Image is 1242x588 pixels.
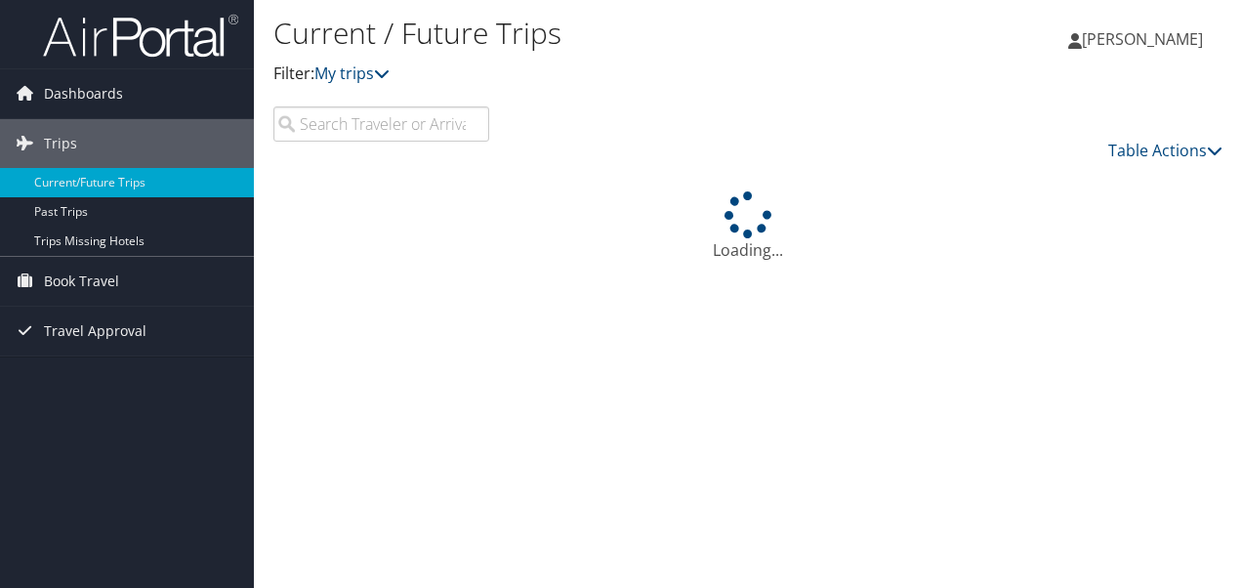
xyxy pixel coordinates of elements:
[44,119,77,168] span: Trips
[273,62,906,87] p: Filter:
[44,307,146,356] span: Travel Approval
[43,13,238,59] img: airportal-logo.png
[273,191,1222,262] div: Loading...
[273,106,489,142] input: Search Traveler or Arrival City
[273,13,906,54] h1: Current / Future Trips
[1108,140,1222,161] a: Table Actions
[1068,10,1222,68] a: [PERSON_NAME]
[44,69,123,118] span: Dashboards
[314,63,390,84] a: My trips
[1082,28,1203,50] span: [PERSON_NAME]
[44,257,119,306] span: Book Travel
